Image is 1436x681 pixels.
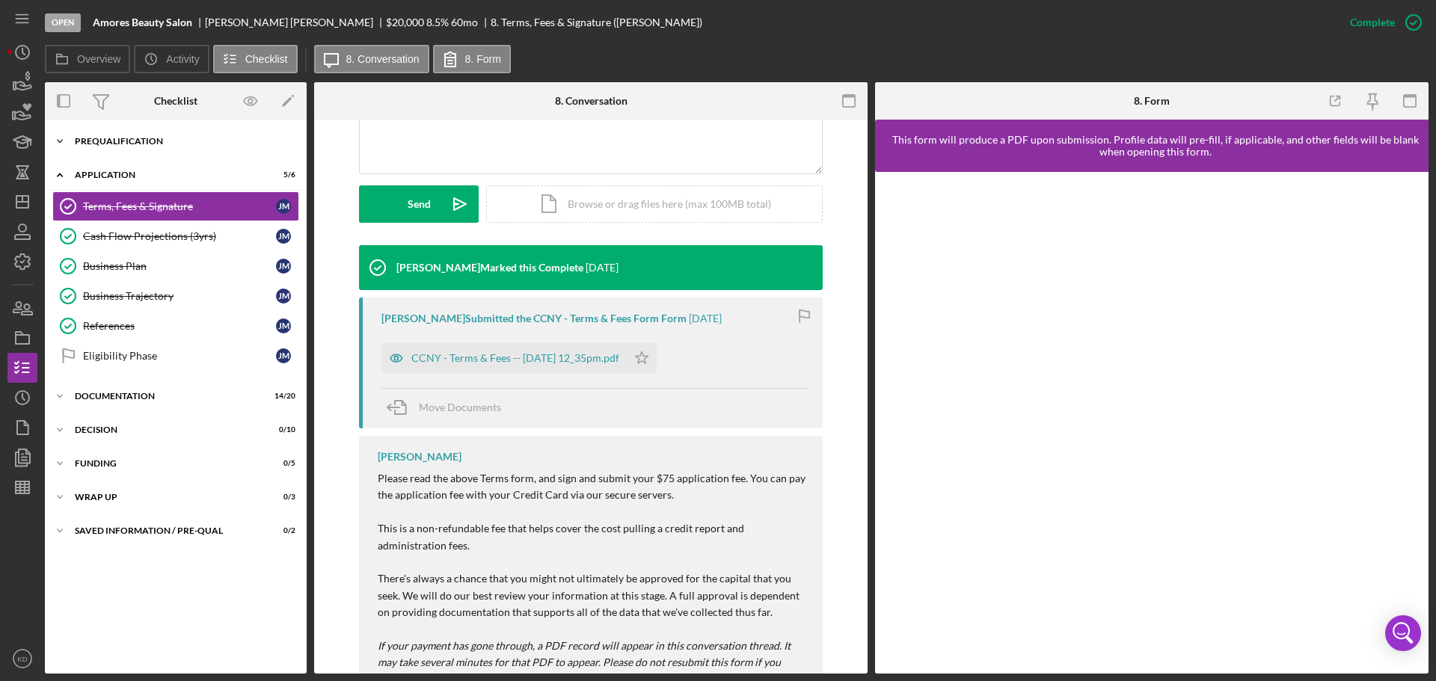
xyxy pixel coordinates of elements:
div: Business Plan [83,260,276,272]
button: Send [359,185,479,223]
label: 8. Form [465,53,501,65]
div: Checklist [154,95,197,107]
div: 8. Conversation [555,95,628,107]
div: This form will produce a PDF upon submission. Profile data will pre-fill, if applicable, and othe... [883,134,1429,158]
div: Business Trajectory [83,290,276,302]
button: Checklist [213,45,298,73]
div: 8.5 % [426,16,449,28]
label: Checklist [245,53,288,65]
div: 8. Terms, Fees & Signature ([PERSON_NAME]) [491,16,702,28]
a: Terms, Fees & SignatureJM [52,191,299,221]
div: 0 / 3 [269,493,295,502]
button: 8. Conversation [314,45,429,73]
span: $20,000 [386,16,424,28]
a: ReferencesJM [52,311,299,341]
div: 5 / 6 [269,170,295,179]
div: Terms, Fees & Signature [83,200,276,212]
a: Business PlanJM [52,251,299,281]
label: 8. Conversation [346,53,420,65]
div: Prequalification [75,137,288,146]
div: Documentation [75,392,258,401]
div: J M [276,229,291,244]
div: Saved Information / Pre-Qual [75,526,258,535]
button: Activity [134,45,209,73]
div: 0 / 5 [269,459,295,468]
div: 60 mo [451,16,478,28]
div: 0 / 2 [269,526,295,535]
button: CCNY - Terms & Fees -- [DATE] 12_35pm.pdf [381,343,657,373]
div: Open Intercom Messenger [1385,615,1421,651]
a: Business TrajectoryJM [52,281,299,311]
time: 2025-09-06 16:36 [586,262,619,274]
div: [PERSON_NAME] [378,451,461,463]
div: J M [276,318,291,333]
div: Wrap up [75,493,258,502]
button: Move Documents [381,389,516,426]
div: CCNY - Terms & Fees -- [DATE] 12_35pm.pdf [411,352,619,364]
div: J M [276,289,291,303]
iframe: Lenderfit form [890,187,1415,659]
div: References [83,320,276,332]
div: Funding [75,459,258,468]
b: Amores Beauty Salon [93,16,192,28]
div: J M [276,199,291,214]
div: [PERSON_NAME] Submitted the CCNY - Terms & Fees Form Form [381,312,687,324]
a: Cash Flow Projections (3yrs)JM [52,221,299,251]
div: J M [276,259,291,274]
div: Eligibility Phase [83,350,276,362]
button: KD [7,644,37,674]
div: Application [75,170,258,179]
div: Decision [75,425,258,434]
div: Complete [1350,7,1395,37]
button: Complete [1335,7,1429,37]
div: [PERSON_NAME] [PERSON_NAME] [205,16,386,28]
label: Overview [77,53,120,65]
span: Move Documents [419,401,501,413]
time: 2025-09-06 16:35 [689,312,722,324]
div: 14 / 20 [269,392,295,401]
div: J M [276,348,291,363]
div: [PERSON_NAME] Marked this Complete [396,262,583,274]
text: KD [17,655,27,663]
button: 8. Form [433,45,511,73]
div: 0 / 10 [269,425,295,434]
div: 8. Form [1134,95,1170,107]
a: Eligibility PhaseJM [52,341,299,371]
label: Activity [166,53,199,65]
button: Overview [45,45,130,73]
div: Open [45,13,81,32]
div: Cash Flow Projections (3yrs) [83,230,276,242]
div: Send [408,185,431,223]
